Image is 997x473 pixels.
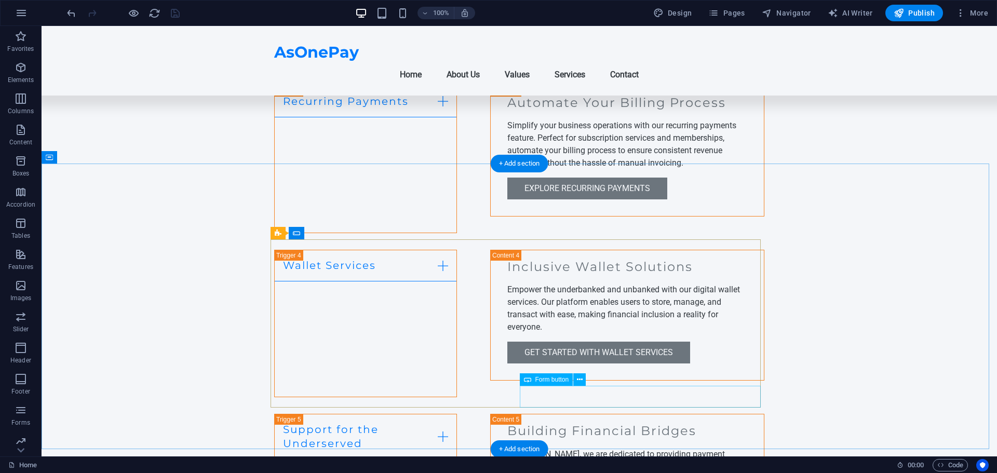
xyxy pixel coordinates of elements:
button: AI Writer [824,5,877,21]
i: Reload page [149,7,160,19]
p: Content [9,138,32,146]
p: Slider [13,325,29,333]
span: AI Writer [828,8,873,18]
button: 100% [417,7,454,19]
p: Forms [11,418,30,427]
div: + Add section [491,440,548,458]
p: Columns [8,107,34,115]
button: Publish [885,5,943,21]
button: More [951,5,992,21]
h6: Session time [897,459,924,471]
p: Footer [11,387,30,396]
button: Navigator [758,5,815,21]
button: Design [649,5,696,21]
i: On resize automatically adjust zoom level to fit chosen device. [460,8,469,18]
span: Design [653,8,692,18]
p: Header [10,356,31,364]
span: Publish [894,8,935,18]
p: Accordion [6,200,35,209]
span: Code [937,459,963,471]
button: Pages [704,5,749,21]
div: Design (Ctrl+Alt+Y) [649,5,696,21]
span: 00 00 [908,459,924,471]
p: Tables [11,232,30,240]
button: Usercentrics [976,459,989,471]
p: Images [10,294,32,302]
p: Elements [8,76,34,84]
button: undo [65,7,77,19]
a: Click to cancel selection. Double-click to open Pages [8,459,37,471]
button: Code [933,459,968,471]
span: Form button [535,376,569,383]
p: Boxes [12,169,30,178]
span: : [915,461,917,469]
button: reload [148,7,160,19]
h6: 100% [433,7,450,19]
p: Favorites [7,45,34,53]
span: Pages [708,8,745,18]
span: More [955,8,988,18]
span: Navigator [762,8,811,18]
div: + Add section [491,155,548,172]
p: Features [8,263,33,271]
